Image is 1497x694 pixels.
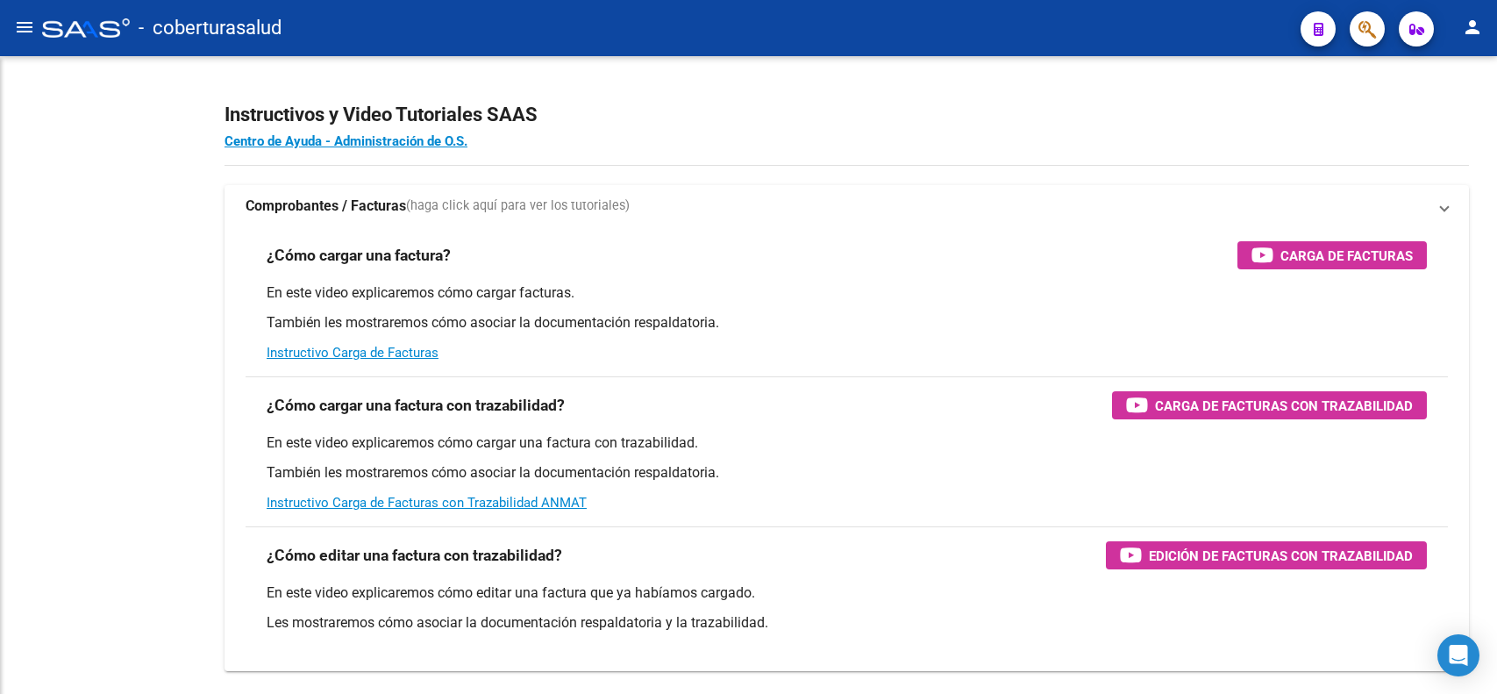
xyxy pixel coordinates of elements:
span: Carga de Facturas [1280,245,1413,267]
p: En este video explicaremos cómo cargar facturas. [267,283,1427,303]
div: Comprobantes / Facturas(haga click aquí para ver los tutoriales) [225,227,1469,671]
strong: Comprobantes / Facturas [246,197,406,216]
a: Instructivo Carga de Facturas con Trazabilidad ANMAT [267,495,587,511]
p: Les mostraremos cómo asociar la documentación respaldatoria y la trazabilidad. [267,613,1427,633]
a: Centro de Ayuda - Administración de O.S. [225,133,467,149]
button: Edición de Facturas con Trazabilidad [1106,541,1427,569]
p: También les mostraremos cómo asociar la documentación respaldatoria. [267,463,1427,483]
a: Instructivo Carga de Facturas [267,345,438,361]
span: Carga de Facturas con Trazabilidad [1155,395,1413,417]
mat-icon: menu [14,17,35,38]
h2: Instructivos y Video Tutoriales SAAS [225,98,1469,132]
span: Edición de Facturas con Trazabilidad [1149,545,1413,567]
span: - coberturasalud [139,9,282,47]
h3: ¿Cómo cargar una factura con trazabilidad? [267,393,565,418]
h3: ¿Cómo cargar una factura? [267,243,451,268]
p: También les mostraremos cómo asociar la documentación respaldatoria. [267,313,1427,333]
mat-icon: person [1462,17,1483,38]
p: En este video explicaremos cómo cargar una factura con trazabilidad. [267,433,1427,453]
button: Carga de Facturas [1237,241,1427,269]
p: En este video explicaremos cómo editar una factura que ya habíamos cargado. [267,583,1427,603]
mat-expansion-panel-header: Comprobantes / Facturas(haga click aquí para ver los tutoriales) [225,185,1469,227]
div: Open Intercom Messenger [1437,634,1479,676]
span: (haga click aquí para ver los tutoriales) [406,197,630,216]
h3: ¿Cómo editar una factura con trazabilidad? [267,543,562,568]
button: Carga de Facturas con Trazabilidad [1112,391,1427,419]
